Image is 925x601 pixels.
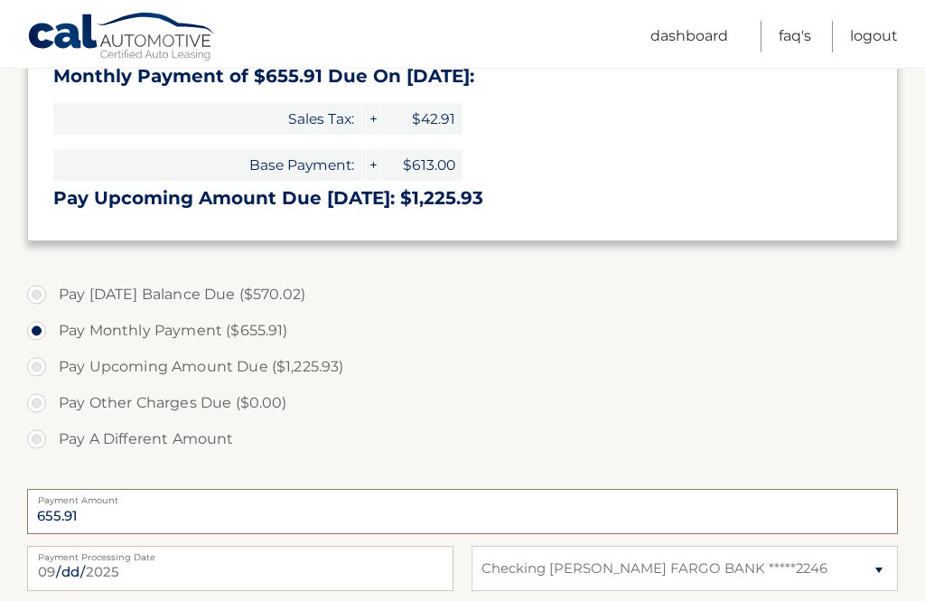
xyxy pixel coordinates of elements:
[27,546,453,560] label: Payment Processing Date
[53,149,361,181] span: Base Payment:
[27,313,898,349] label: Pay Monthly Payment ($655.91)
[381,149,462,181] span: $613.00
[362,103,380,135] span: +
[53,187,872,210] h3: Pay Upcoming Amount Due [DATE]: $1,225.93
[27,277,898,313] label: Pay [DATE] Balance Due ($570.02)
[53,103,361,135] span: Sales Tax:
[27,385,898,421] label: Pay Other Charges Due ($0.00)
[779,21,811,52] a: FAQ's
[27,546,453,591] input: Payment Date
[27,489,898,534] input: Payment Amount
[27,12,217,64] a: Cal Automotive
[27,421,898,457] label: Pay A Different Amount
[650,21,728,52] a: Dashboard
[27,349,898,385] label: Pay Upcoming Amount Due ($1,225.93)
[850,21,898,52] a: Logout
[53,65,872,88] h3: Monthly Payment of $655.91 Due On [DATE]:
[362,149,380,181] span: +
[27,489,898,503] label: Payment Amount
[381,103,462,135] span: $42.91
